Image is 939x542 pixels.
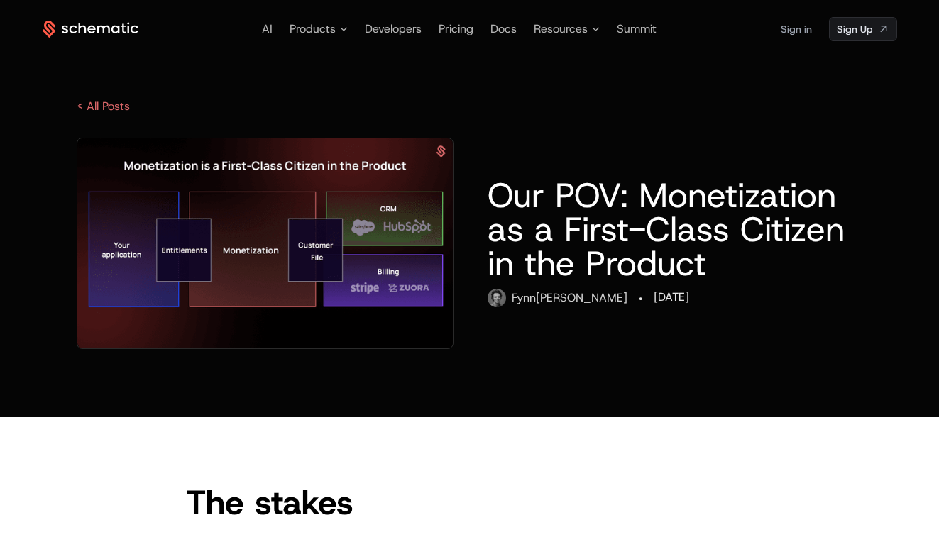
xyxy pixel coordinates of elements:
[77,138,454,348] img: Monetization as First Class
[186,480,353,525] span: The stakes
[262,21,273,36] a: AI
[365,21,422,36] a: Developers
[488,178,862,280] h1: Our POV: Monetization as a First-Class Citizen in the Product
[617,21,657,36] a: Summit
[490,21,517,36] a: Docs
[654,289,689,306] div: [DATE]
[639,289,642,309] div: ·
[829,17,897,41] a: [object Object]
[290,21,336,38] span: Products
[781,18,812,40] a: Sign in
[488,289,506,307] img: fynn
[837,22,872,36] span: Sign Up
[439,21,473,36] a: Pricing
[512,289,627,306] div: Fynn [PERSON_NAME]
[534,21,588,38] span: Resources
[77,99,130,114] a: < All Posts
